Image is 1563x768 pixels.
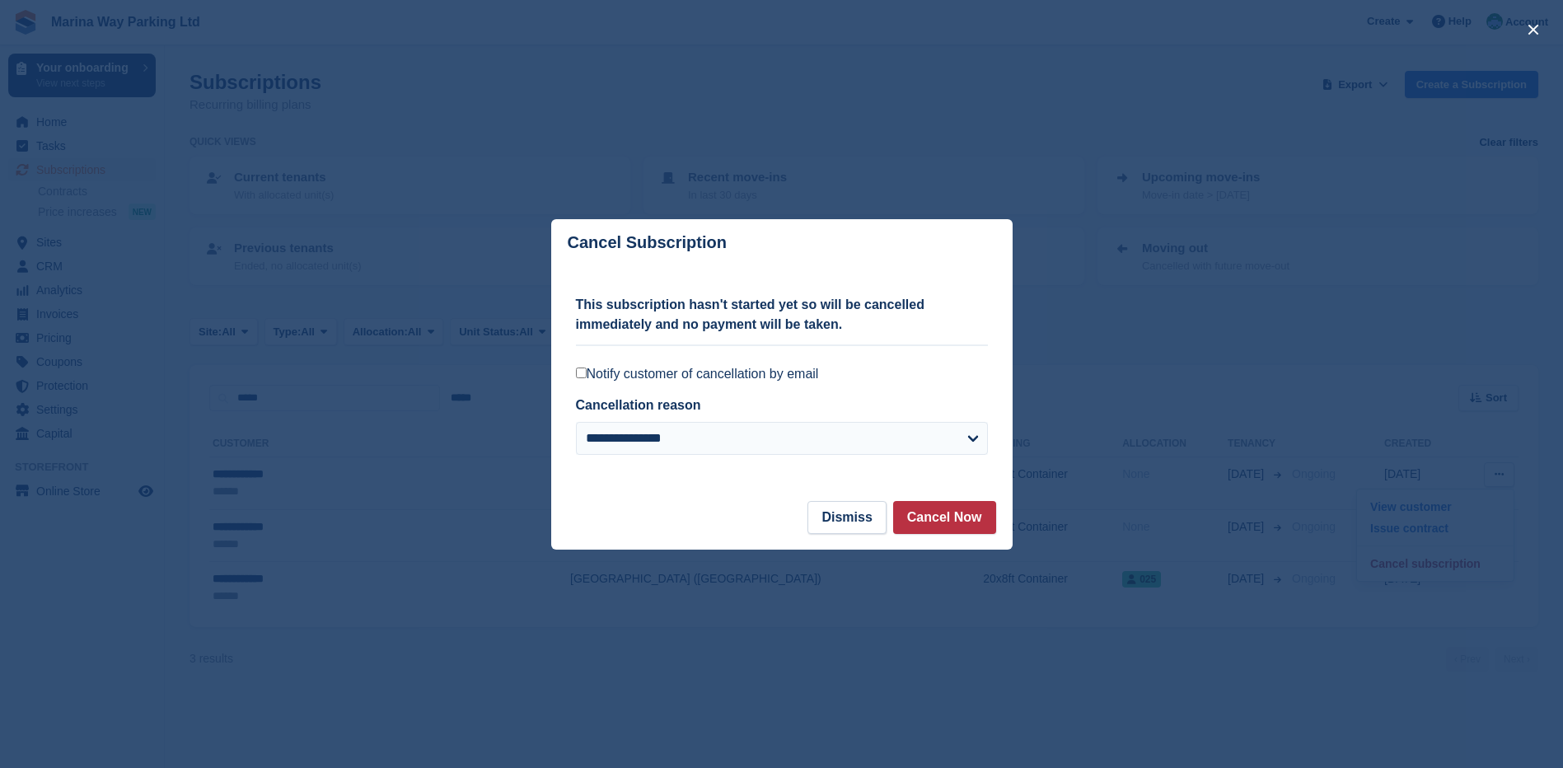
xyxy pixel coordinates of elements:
button: Dismiss [807,501,886,534]
button: close [1520,16,1547,43]
p: Cancel Subscription [568,233,727,252]
label: Cancellation reason [576,398,701,412]
p: This subscription hasn't started yet so will be cancelled immediately and no payment will be taken. [576,295,988,335]
input: Notify customer of cancellation by email [576,368,587,378]
button: Cancel Now [893,501,996,534]
label: Notify customer of cancellation by email [576,366,988,382]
